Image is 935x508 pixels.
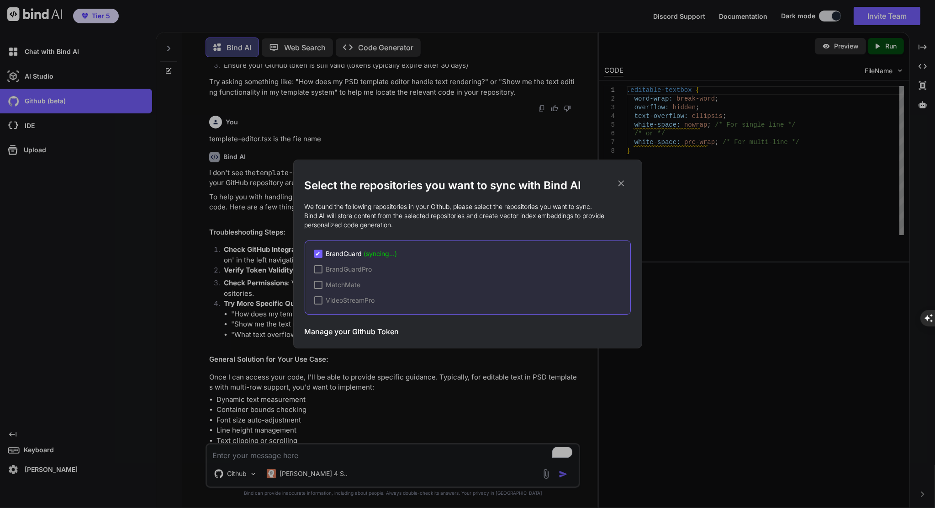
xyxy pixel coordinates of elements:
span: VideoStreamPro [326,296,375,305]
h2: Select the repositories you want to sync with Bind AI [305,178,631,193]
span: (syncing...) [364,250,397,257]
span: MatchMate [326,280,361,289]
span: ✔ [316,249,321,258]
h3: Manage your Github Token [305,326,399,337]
span: BrandGuardPro [326,265,372,274]
p: We found the following repositories in your Github, please select the repositories you want to sy... [305,202,631,230]
span: BrandGuard [326,249,397,258]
